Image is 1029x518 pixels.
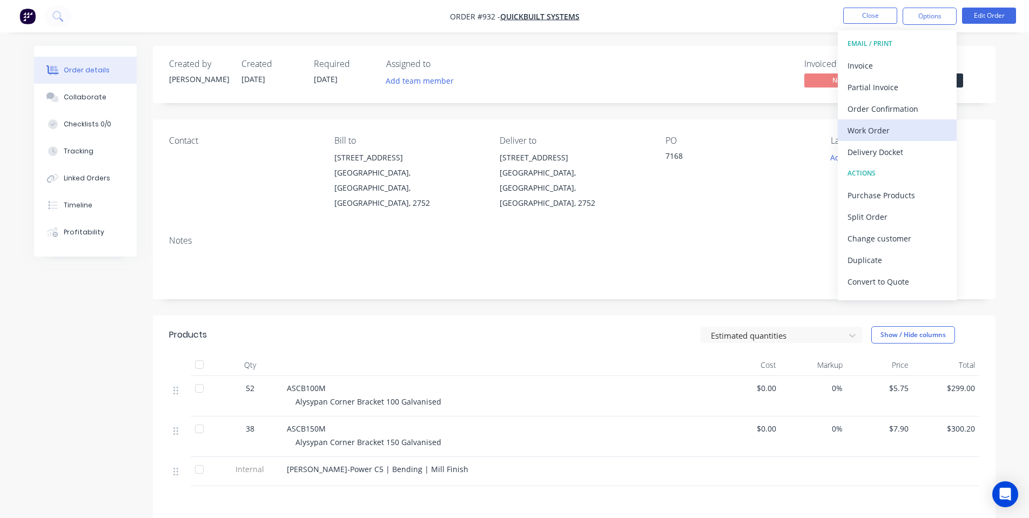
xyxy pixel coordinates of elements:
span: Internal [222,463,278,475]
span: $0.00 [719,423,777,434]
span: Order #932 - [450,11,500,22]
div: Change customer [848,231,947,246]
div: Created by [169,59,228,69]
span: [DATE] [241,74,265,84]
div: [STREET_ADDRESS][GEOGRAPHIC_DATA], [GEOGRAPHIC_DATA], [GEOGRAPHIC_DATA], 2752 [500,150,648,211]
button: Options [903,8,957,25]
div: [STREET_ADDRESS] [500,150,648,165]
div: 7168 [665,150,801,165]
button: Order details [34,57,137,84]
button: Close [843,8,897,24]
span: ASCB150M [287,423,326,434]
button: Add labels [825,150,875,165]
div: [PERSON_NAME] [169,73,228,85]
a: Quickbuilt Systems [500,11,580,22]
span: Alysypan Corner Bracket 100 Galvanised [295,396,441,407]
div: Duplicate [848,252,947,268]
button: Add team member [386,73,460,88]
div: Contact [169,136,317,146]
button: Show / Hide columns [871,326,955,344]
span: ASCB100M [287,383,326,393]
span: [PERSON_NAME]-Power C5 | Bending | Mill Finish [287,464,468,474]
div: Purchase Products [848,187,947,203]
div: Invoiced [804,59,885,69]
button: Tracking [34,138,137,165]
button: Collaborate [34,84,137,111]
div: Order Confirmation [848,101,947,117]
img: Factory [19,8,36,24]
div: PO [665,136,813,146]
div: Qty [218,354,283,376]
span: $0.00 [719,382,777,394]
div: EMAIL / PRINT [848,37,947,51]
div: Collaborate [64,92,106,102]
span: [DATE] [314,74,338,84]
div: Delivery Docket [848,144,947,160]
div: [GEOGRAPHIC_DATA], [GEOGRAPHIC_DATA], [GEOGRAPHIC_DATA], 2752 [500,165,648,211]
span: Alysypan Corner Bracket 150 Galvanised [295,437,441,447]
div: Tracking [64,146,93,156]
span: 38 [246,423,254,434]
div: Assigned to [386,59,494,69]
div: Checklists 0/0 [64,119,111,129]
div: Required [314,59,373,69]
div: Linked Orders [64,173,110,183]
div: Markup [781,354,847,376]
div: Labels [831,136,979,146]
div: Archive [848,295,947,311]
div: Invoice [848,58,947,73]
span: 0% [785,423,843,434]
span: No [804,73,869,87]
button: Timeline [34,192,137,219]
button: Profitability [34,219,137,246]
div: Order details [64,65,110,75]
span: 52 [246,382,254,394]
div: ACTIONS [848,166,947,180]
button: Edit Order [962,8,1016,24]
div: Created [241,59,301,69]
div: Deliver to [500,136,648,146]
div: [STREET_ADDRESS] [334,150,482,165]
span: $5.75 [851,382,909,394]
div: [GEOGRAPHIC_DATA], [GEOGRAPHIC_DATA], [GEOGRAPHIC_DATA], 2752 [334,165,482,211]
span: $7.90 [851,423,909,434]
div: Cost [715,354,781,376]
div: Profitability [64,227,104,237]
div: Products [169,328,207,341]
div: Bill to [334,136,482,146]
button: Linked Orders [34,165,137,192]
span: 0% [785,382,843,394]
div: Partial Invoice [848,79,947,95]
div: Timeline [64,200,92,210]
button: Checklists 0/0 [34,111,137,138]
div: Notes [169,236,979,246]
div: Convert to Quote [848,274,947,290]
div: [STREET_ADDRESS][GEOGRAPHIC_DATA], [GEOGRAPHIC_DATA], [GEOGRAPHIC_DATA], 2752 [334,150,482,211]
div: Open Intercom Messenger [992,481,1018,507]
div: Split Order [848,209,947,225]
span: $299.00 [917,382,975,394]
div: Price [847,354,913,376]
div: Work Order [848,123,947,138]
div: Total [913,354,979,376]
span: $300.20 [917,423,975,434]
button: Add team member [380,73,459,88]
